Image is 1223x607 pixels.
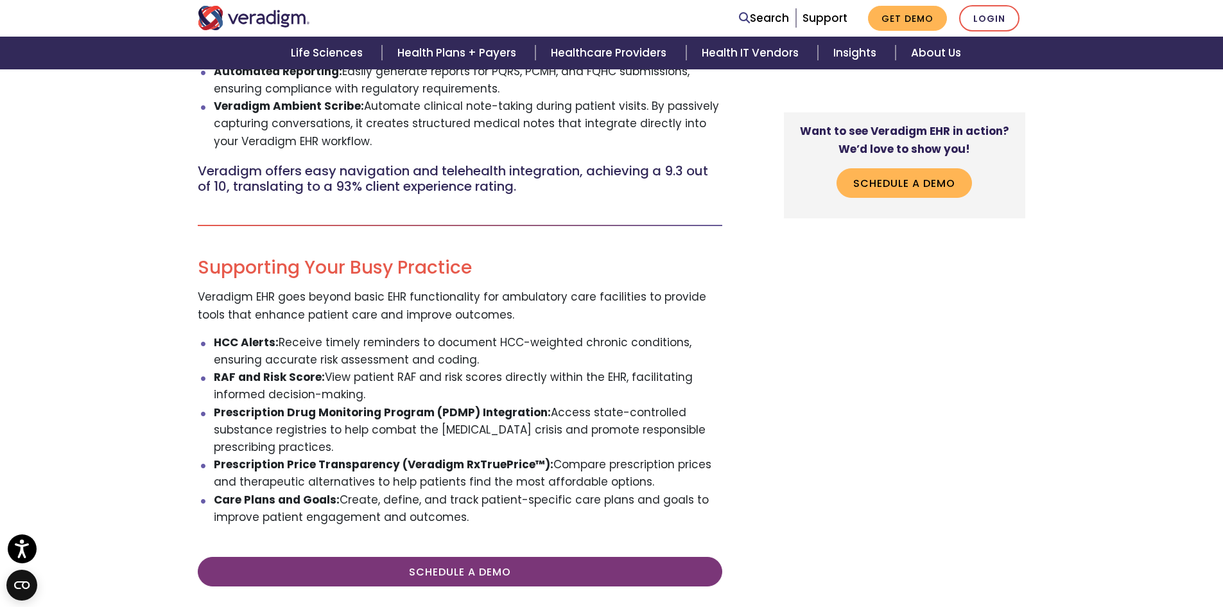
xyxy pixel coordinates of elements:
iframe: Drift Chat Widget [1159,543,1208,592]
strong: Want to see Veradigm EHR in action? We’d love to show you! [800,123,1009,156]
a: Get Demo [868,6,947,31]
a: Healthcare Providers [535,37,686,69]
a: Schedule a Demo [837,168,972,197]
h5: Veradigm offers easy navigation and telehealth integration, achieving a 9.3 out of 10, translatin... [198,163,722,194]
a: Schedule a Demo [198,557,722,586]
li: Easily generate reports for PQRS, PCMH, and FQHC submissions, ensuring compliance with regulatory... [214,63,722,98]
strong: Prescription Price Transparency (Veradigm RxTruePrice™): [214,457,553,472]
a: Insights [818,37,896,69]
strong: Care Plans and Goals: [214,492,340,507]
button: Open CMP widget [6,570,37,601]
strong: HCC Alerts: [214,335,279,350]
li: Access state-controlled substance registries to help combat the [MEDICAL_DATA] crisis and promote... [214,404,722,457]
strong: Prescription Drug Monitoring Program (PDMP) Integration: [214,405,551,420]
li: Compare prescription prices and therapeutic alternatives to help patients find the most affordabl... [214,456,722,491]
li: Automate clinical note-taking during patient visits. By passively capturing conversations, it cre... [214,98,722,150]
a: Search [739,10,789,27]
p: Veradigm EHR goes beyond basic EHR functionality for ambulatory care facilities to provide tools ... [198,288,722,323]
a: About Us [896,37,976,69]
a: Support [802,10,847,26]
a: Life Sciences [275,37,382,69]
a: Health Plans + Payers [382,37,535,69]
strong: Veradigm Ambient Scribe: [214,98,364,114]
li: View patient RAF and risk scores directly within the EHR, facilitating informed decision-making. [214,369,722,403]
strong: Automated Reporting: [214,64,342,79]
a: Health IT Vendors [686,37,818,69]
a: Login [959,5,1019,31]
li: Receive timely reminders to document HCC-weighted chronic conditions, ensuring accurate risk asse... [214,334,722,369]
strong: RAF and Risk Score: [214,369,325,385]
h2: Supporting Your Busy Practice [198,257,722,279]
img: Veradigm logo [198,6,310,30]
li: Create, define, and track patient-specific care plans and goals to improve patient engagement and... [214,491,722,526]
